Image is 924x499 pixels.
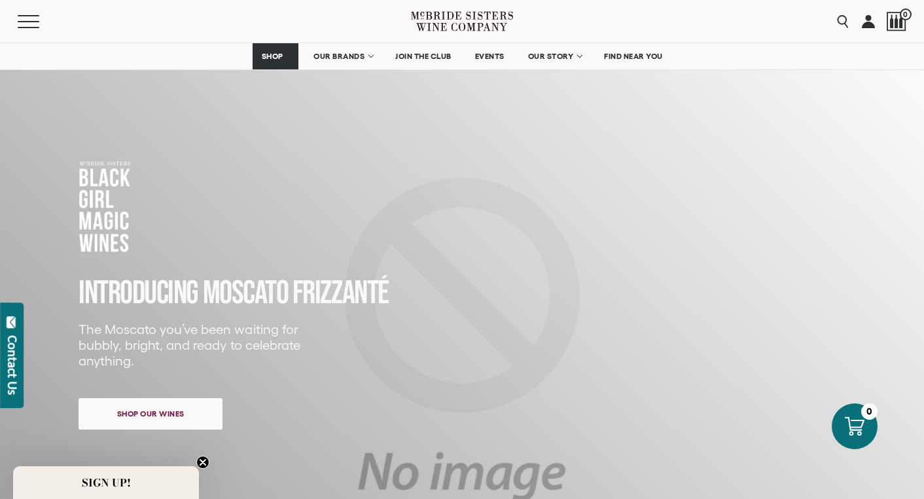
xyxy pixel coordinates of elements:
[79,398,222,430] a: Shop our wines
[82,475,131,490] span: SIGN UP!
[604,52,663,61] span: FIND NEAR YOU
[387,43,460,69] a: JOIN THE CLUB
[595,43,671,69] a: FIND NEAR YOU
[520,43,590,69] a: OUR STORY
[293,274,389,313] span: FRIZZANTé
[253,43,298,69] a: SHOP
[196,456,209,469] button: Close teaser
[18,15,65,28] button: Mobile Menu Trigger
[395,52,452,61] span: JOIN THE CLUB
[203,274,289,313] span: MOSCATO
[467,43,513,69] a: EVENTS
[6,335,19,395] div: Contact Us
[94,401,207,426] span: Shop our wines
[79,322,309,369] p: The Moscato you’ve been waiting for bubbly, bright, and ready to celebrate anything.
[900,9,912,20] span: 0
[13,466,199,499] div: SIGN UP!Close teaser
[305,43,380,69] a: OUR BRANDS
[79,274,198,313] span: INTRODUCING
[313,52,364,61] span: OUR BRANDS
[861,403,878,420] div: 0
[475,52,505,61] span: EVENTS
[528,52,574,61] span: OUR STORY
[261,52,283,61] span: SHOP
